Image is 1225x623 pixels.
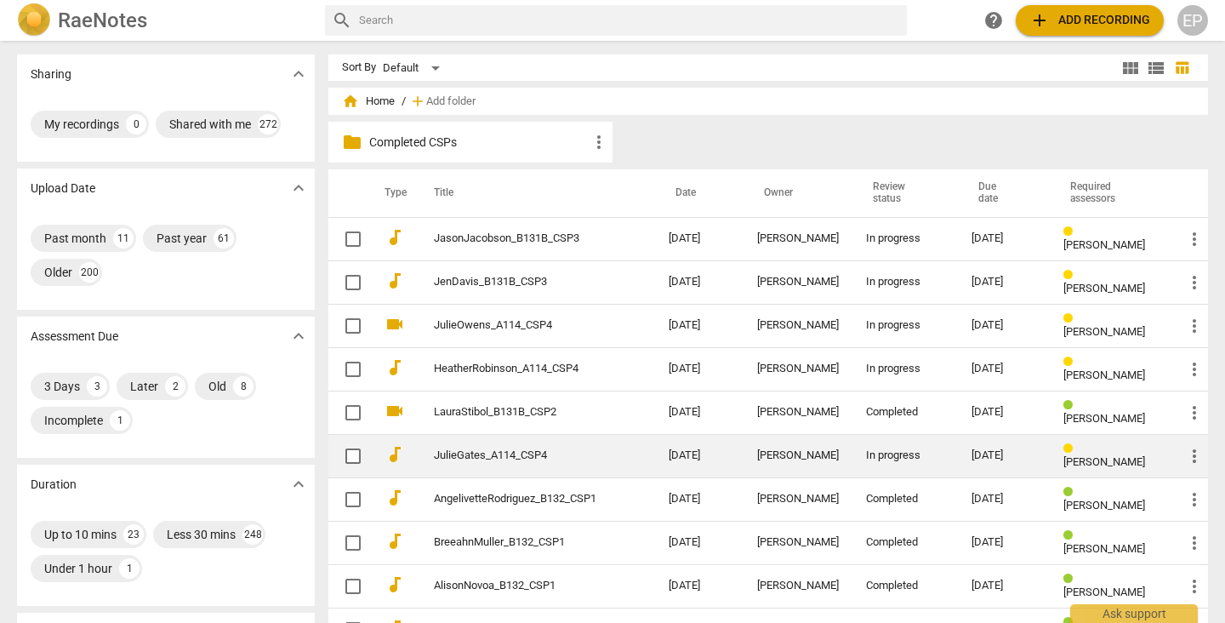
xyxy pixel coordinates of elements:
div: [PERSON_NAME] [757,232,839,245]
span: / [402,95,406,108]
div: My recordings [44,116,119,133]
span: [PERSON_NAME] [1063,325,1145,338]
span: table_chart [1174,60,1190,76]
span: [PERSON_NAME] [1063,586,1145,598]
div: [DATE] [971,493,1035,506]
div: [DATE] [971,276,1035,289]
div: [PERSON_NAME] [757,449,839,462]
span: [PERSON_NAME] [1063,542,1145,555]
div: 61 [214,228,234,249]
td: [DATE] [655,217,744,260]
a: Help [978,5,1009,36]
span: help [983,10,1004,31]
span: search [332,10,352,31]
td: [DATE] [655,260,744,304]
span: videocam [385,314,405,334]
span: more_vert [1184,316,1205,336]
div: 3 [87,376,107,397]
span: more_vert [1184,446,1205,466]
th: Date [655,169,744,217]
span: home [342,93,359,110]
div: [DATE] [971,449,1035,462]
span: [PERSON_NAME] [1063,455,1145,468]
div: 23 [123,524,144,545]
td: [DATE] [655,564,744,608]
th: Due date [958,169,1049,217]
span: add [409,93,426,110]
span: Add recording [1029,10,1150,31]
th: Owner [744,169,852,217]
button: Show more [286,175,311,201]
button: List view [1143,55,1169,81]
span: more_vert [1184,359,1205,380]
span: Review status: completed [1063,573,1080,586]
div: [PERSON_NAME] [757,363,839,375]
p: Duration [31,476,77,494]
td: [DATE] [655,391,744,434]
div: 8 [233,376,254,397]
a: BreeahnMuller_B132_CSP1 [434,536,607,549]
div: 2 [165,376,185,397]
p: Upload Date [31,180,95,197]
div: In progress [866,276,944,289]
span: Home [342,93,395,110]
div: Up to 10 mins [44,526,117,543]
span: view_module [1120,58,1141,78]
div: [DATE] [971,363,1035,375]
div: Old [208,378,226,395]
div: In progress [866,319,944,332]
button: EP [1177,5,1208,36]
span: audiotrack [385,574,405,595]
div: Sort By [342,61,376,74]
span: view_list [1146,58,1166,78]
div: 272 [258,114,278,134]
div: Shared with me [169,116,251,133]
span: expand_more [288,64,309,84]
span: Review status: in progress [1063,269,1080,282]
span: audiotrack [385,271,405,291]
p: Assessment Due [31,328,118,346]
th: Required assessors [1050,169,1171,217]
span: more_vert [1184,489,1205,510]
div: Completed [866,493,944,506]
div: [PERSON_NAME] [757,319,839,332]
span: videocam [385,401,405,421]
th: Title [413,169,655,217]
div: 248 [242,524,263,545]
div: [PERSON_NAME] [757,493,839,506]
span: folder [342,132,362,152]
span: Review status: completed [1063,529,1080,542]
div: Default [383,54,446,82]
td: [DATE] [655,434,744,477]
div: [PERSON_NAME] [757,276,839,289]
div: Past month [44,230,106,247]
div: 0 [126,114,146,134]
button: Table view [1169,55,1194,81]
div: [DATE] [971,232,1035,245]
span: more_vert [1184,533,1205,553]
a: JulieOwens_A114_CSP4 [434,319,607,332]
div: 3 Days [44,378,80,395]
div: 1 [119,558,140,579]
a: JasonJacobson_B131B_CSP3 [434,232,607,245]
div: 11 [113,228,134,249]
div: In progress [866,363,944,375]
a: AlisonNovoa_B132_CSP1 [434,580,607,592]
span: add [1029,10,1050,31]
div: Older [44,264,72,281]
span: [PERSON_NAME] [1063,238,1145,251]
th: Type [371,169,413,217]
span: Review status: in progress [1063,356,1080,369]
div: [DATE] [971,536,1035,549]
div: [PERSON_NAME] [757,406,839,419]
span: more_vert [1184,272,1205,293]
span: [PERSON_NAME] [1063,499,1145,512]
td: [DATE] [655,347,744,391]
span: audiotrack [385,444,405,465]
a: AngelivetteRodriguez_B132_CSP1 [434,493,607,506]
span: expand_more [288,178,309,198]
span: more_vert [1184,229,1205,249]
span: audiotrack [385,227,405,248]
div: 1 [110,410,130,431]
